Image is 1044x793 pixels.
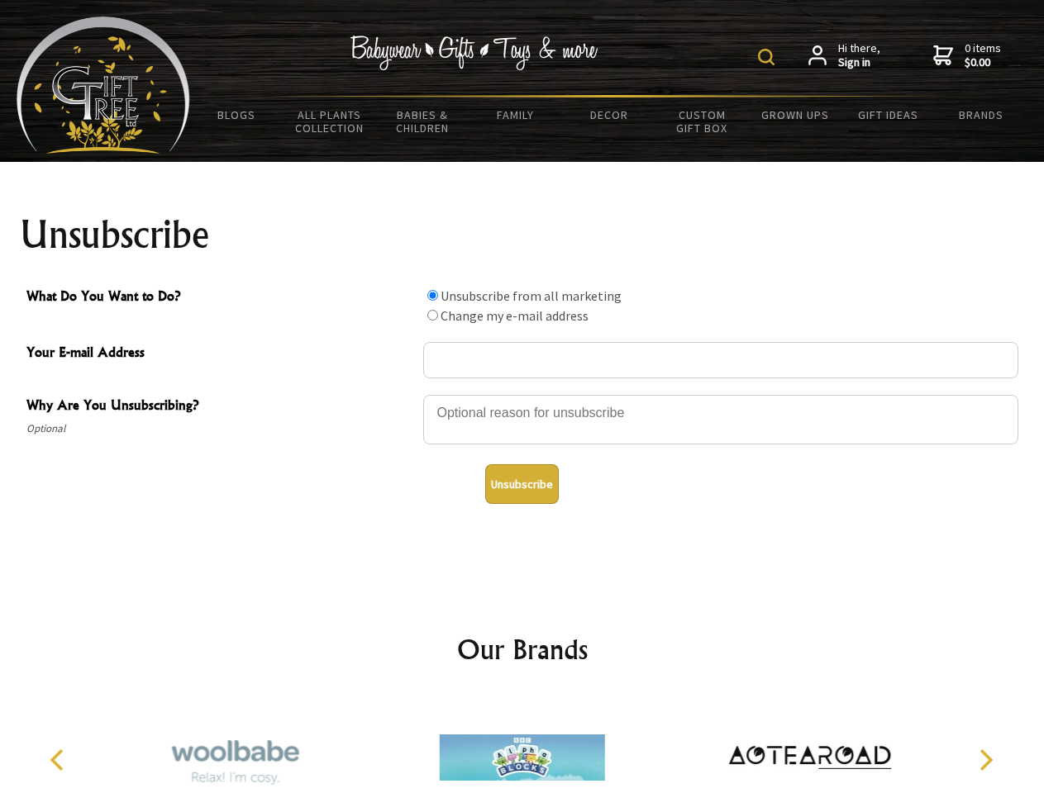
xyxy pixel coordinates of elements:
[26,395,415,419] span: Why Are You Unsubscribing?
[17,17,190,154] img: Babyware - Gifts - Toys and more...
[967,742,1003,778] button: Next
[41,742,78,778] button: Previous
[20,215,1025,254] h1: Unsubscribe
[965,55,1001,70] strong: $0.00
[655,97,749,145] a: Custom Gift Box
[26,286,415,310] span: What Do You Want to Do?
[841,97,935,132] a: Gift Ideas
[284,97,377,145] a: All Plants Collection
[808,41,880,70] a: Hi there,Sign in
[562,97,655,132] a: Decor
[26,342,415,366] span: Your E-mail Address
[965,40,1001,70] span: 0 items
[838,41,880,70] span: Hi there,
[427,290,438,301] input: What Do You Want to Do?
[350,36,598,70] img: Babywear - Gifts - Toys & more
[423,395,1018,444] textarea: Why Are You Unsubscribing?
[485,464,559,504] button: Unsubscribe
[748,97,841,132] a: Grown Ups
[933,41,1001,70] a: 0 items$0.00
[423,342,1018,378] input: Your E-mail Address
[441,287,622,304] label: Unsubscribe from all marketing
[376,97,470,145] a: Babies & Children
[33,629,1012,669] h2: Our Brands
[190,97,284,132] a: BLOGS
[758,49,775,65] img: product search
[470,97,563,132] a: Family
[427,310,438,321] input: What Do You Want to Do?
[838,55,880,70] strong: Sign in
[26,419,415,439] span: Optional
[441,307,589,324] label: Change my e-mail address
[935,97,1028,132] a: Brands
